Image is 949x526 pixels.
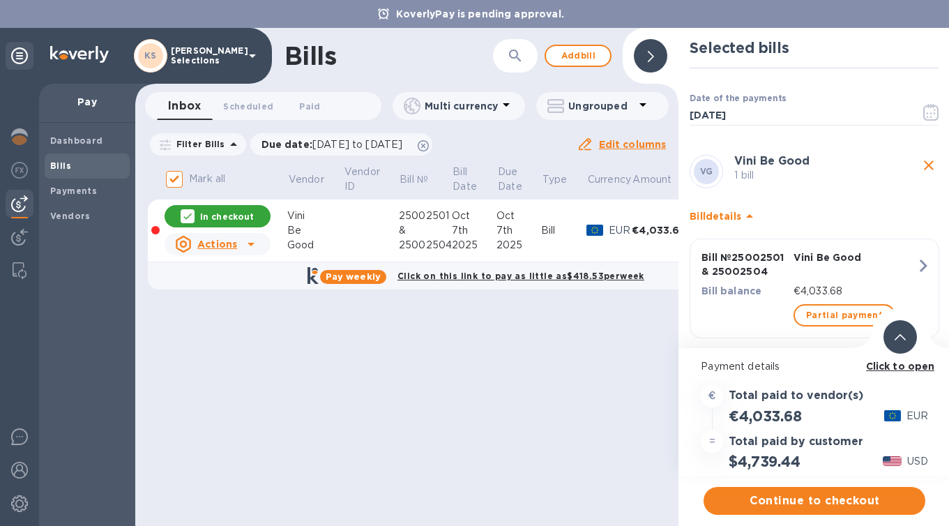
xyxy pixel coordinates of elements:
div: Due date:[DATE] to [DATE] [250,133,433,156]
p: Ungrouped [568,99,635,113]
img: Logo [50,46,109,63]
span: Paid [299,99,320,114]
h3: Total paid by customer [729,435,863,449]
p: 1 bill [734,168,918,183]
button: Bill №25002501 & 25002504Vini Be GoodBill balance€4,033.68Partial payment [690,239,939,338]
span: Vendor [288,172,342,187]
p: €4,033.68 [794,284,916,299]
h2: €4,033.68 [729,407,801,425]
p: [PERSON_NAME] Selections [171,46,241,66]
p: Currency [587,172,630,187]
u: Actions [197,239,237,250]
button: Partial payment [794,304,895,326]
b: Vendors [50,211,91,221]
span: Bill Date [453,165,496,194]
p: Pay [50,95,124,109]
p: EUR [906,409,928,423]
button: Continue to checkout [704,487,925,515]
div: 2025 [452,238,496,253]
p: Vendor [288,172,324,187]
p: USD [907,454,928,469]
b: Payments [50,186,97,196]
b: Vini Be Good [734,154,810,167]
span: Amount [633,172,690,187]
p: Filter Bills [171,138,225,150]
p: Due date : [261,137,410,151]
p: Bill Date [453,165,478,194]
div: 7th [496,223,541,238]
b: Click to open [866,361,935,372]
div: Unpin categories [6,42,33,70]
h1: Bills [284,41,336,70]
div: Oct [496,209,541,223]
b: Pay weekly [326,271,381,282]
img: Foreign exchange [11,162,28,179]
img: USD [883,456,902,466]
b: KS [144,50,157,61]
div: 7th [452,223,496,238]
p: Payment details [701,359,928,374]
div: €4,033.68 [632,223,691,237]
p: Bill balance [701,284,788,298]
div: Vini [287,209,343,223]
div: Be [287,223,343,238]
strong: € [708,390,715,401]
p: KoverlyPay is pending approval. [389,7,571,21]
u: Edit columns [599,139,667,150]
div: 25002501 & 25002504 [399,209,452,253]
b: Bills [50,160,71,171]
p: Bill № [400,172,429,187]
span: Bill № [400,172,447,187]
b: Dashboard [50,135,103,146]
button: Addbill [545,45,612,67]
b: Bill details [690,211,741,222]
p: Multi currency [425,99,498,113]
span: Continue to checkout [715,493,914,509]
h3: Total paid to vendor(s) [729,389,863,403]
div: Billdetails [690,194,939,239]
div: Bill [541,223,586,238]
label: Date of the payments [690,95,786,103]
span: Add bill [557,47,599,64]
span: Scheduled [223,99,273,114]
div: 2025 [496,238,541,253]
p: Vendor ID [344,165,380,194]
b: VG [700,166,713,176]
span: Type [542,172,586,187]
div: Good [287,238,343,253]
p: Vini Be Good [794,250,916,264]
button: close [918,155,939,176]
span: Partial payment [806,307,883,324]
span: [DATE] to [DATE] [312,139,402,150]
b: Click on this link to pay as little as $418.53 per week [397,271,644,281]
p: Due Date [498,165,522,194]
h2: Selected bills [690,39,939,57]
p: Mark all [190,172,226,186]
p: In checkout [200,211,254,223]
p: Bill № 25002501 & 25002504 [701,250,788,278]
div: = [701,430,723,453]
p: Type [542,172,568,187]
span: Due Date [498,165,540,194]
h2: $4,739.44 [729,453,800,470]
span: Inbox [168,96,201,116]
span: Vendor ID [344,165,398,194]
p: Amount [633,172,672,187]
div: Oct [452,209,496,223]
p: EUR [609,223,632,238]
